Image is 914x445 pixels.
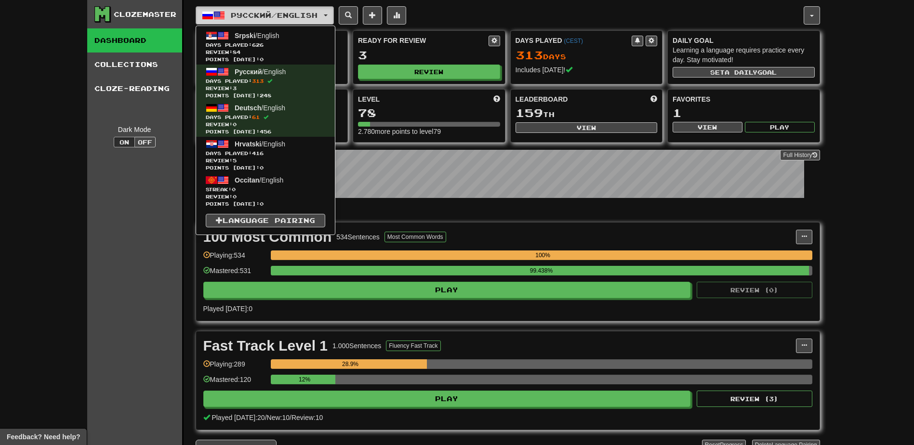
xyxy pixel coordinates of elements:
span: New: 10 [267,414,290,421]
span: 416 [252,150,264,156]
button: Add sentence to collection [363,6,382,25]
span: Hrvatski [235,140,261,148]
button: Review (0) [697,282,812,298]
span: 0 [232,186,236,192]
a: (CEST) [564,38,583,44]
span: Points [DATE]: 0 [206,200,325,208]
span: Days Played: [206,114,325,121]
button: Review [358,65,500,79]
button: Off [134,137,156,147]
span: Leaderboard [516,94,568,104]
div: Clozemaster [114,10,176,19]
button: View [673,122,742,132]
div: Day s [516,49,658,62]
span: 61 [252,114,260,120]
p: In Progress [196,208,820,217]
button: Review (3) [697,391,812,407]
div: 1 [673,107,815,119]
button: More stats [387,6,406,25]
button: Русский/English [196,6,334,25]
div: 3 [358,49,500,61]
a: Collections [87,52,182,77]
div: 1.000 Sentences [332,341,381,351]
button: Search sentences [339,6,358,25]
span: / English [235,104,285,112]
span: / English [235,68,286,76]
span: Score more points to level up [493,94,500,104]
span: Points [DATE]: 0 [206,164,325,171]
span: Open feedback widget [7,432,80,442]
span: Played [DATE]: 0 [203,305,252,313]
div: 99.438% [274,266,809,275]
div: Dark Mode [94,125,175,134]
span: Played [DATE]: 20 [212,414,265,421]
div: 12% [274,375,336,384]
button: Most Common Words [384,232,446,242]
button: Play [203,391,691,407]
div: 100% [274,250,812,260]
span: 159 [516,106,543,119]
a: Occitan/EnglishStreak:0 Review:0Points [DATE]:0 [196,173,335,209]
a: Deutsch/EnglishDays Played:61 Review:0Points [DATE]:456 [196,101,335,137]
span: Review: 84 [206,49,325,56]
a: Hrvatski/EnglishDays Played:416 Review:5Points [DATE]:0 [196,137,335,173]
div: Includes [DATE]! [516,65,658,75]
div: Days Played [516,36,632,45]
a: Русский/EnglishDays Played:313 Review:3Points [DATE]:248 [196,65,335,101]
div: Mastered: 531 [203,266,266,282]
span: Review: 0 [206,193,325,200]
div: Playing: 534 [203,250,266,266]
span: Streak: [206,186,325,193]
div: Favorites [673,94,815,104]
span: Days Played: [206,41,325,49]
button: On [114,137,135,147]
button: Play [745,122,815,132]
button: Seta dailygoal [673,67,815,78]
a: Dashboard [87,28,182,52]
span: / [290,414,291,421]
span: Русский [235,68,262,76]
span: This week in points, UTC [650,94,657,104]
span: 313 [516,48,543,62]
div: 100 Most Common [203,230,332,244]
span: Deutsch [235,104,261,112]
div: 28.9% [274,359,427,369]
div: Ready for Review [358,36,489,45]
span: / English [235,176,283,184]
div: Daily Goal [673,36,815,45]
div: Playing: 289 [203,359,266,375]
span: 626 [252,42,264,48]
div: 78 [358,107,500,119]
span: Points [DATE]: 0 [206,56,325,63]
span: Level [358,94,380,104]
a: Full History [780,150,820,160]
div: Fast Track Level 1 [203,339,328,353]
span: Points [DATE]: 248 [206,92,325,99]
button: Play [203,282,691,298]
a: Srpski/EnglishDays Played:626 Review:84Points [DATE]:0 [196,28,335,65]
span: Srpski [235,32,255,39]
button: Fluency Fast Track [386,340,440,351]
span: Points [DATE]: 456 [206,128,325,135]
span: Русский / English [231,11,318,19]
button: View [516,122,658,133]
span: / [265,414,267,421]
span: / English [235,140,285,148]
span: Review: 10 [291,414,323,421]
span: Occitan [235,176,259,184]
a: Cloze-Reading [87,77,182,101]
div: Mastered: 120 [203,375,266,391]
span: Days Played: [206,150,325,157]
span: Review: 5 [206,157,325,164]
div: 2.780 more points to level 79 [358,127,500,136]
div: th [516,107,658,119]
span: / English [235,32,279,39]
span: Review: 3 [206,85,325,92]
div: Learning a language requires practice every day. Stay motivated! [673,45,815,65]
a: Language Pairing [206,214,325,227]
span: Review: 0 [206,121,325,128]
span: Days Played: [206,78,325,85]
span: a daily [725,69,757,76]
div: 534 Sentences [336,232,380,242]
span: 313 [252,78,264,84]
